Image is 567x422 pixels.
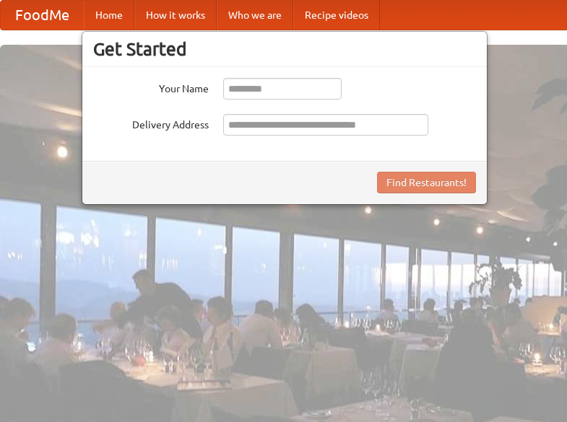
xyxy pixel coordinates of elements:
[93,78,209,96] label: Your Name
[93,114,209,132] label: Delivery Address
[293,1,380,30] a: Recipe videos
[1,1,84,30] a: FoodMe
[134,1,217,30] a: How it works
[84,1,134,30] a: Home
[217,1,293,30] a: Who we are
[377,172,476,193] button: Find Restaurants!
[93,38,476,60] h3: Get Started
